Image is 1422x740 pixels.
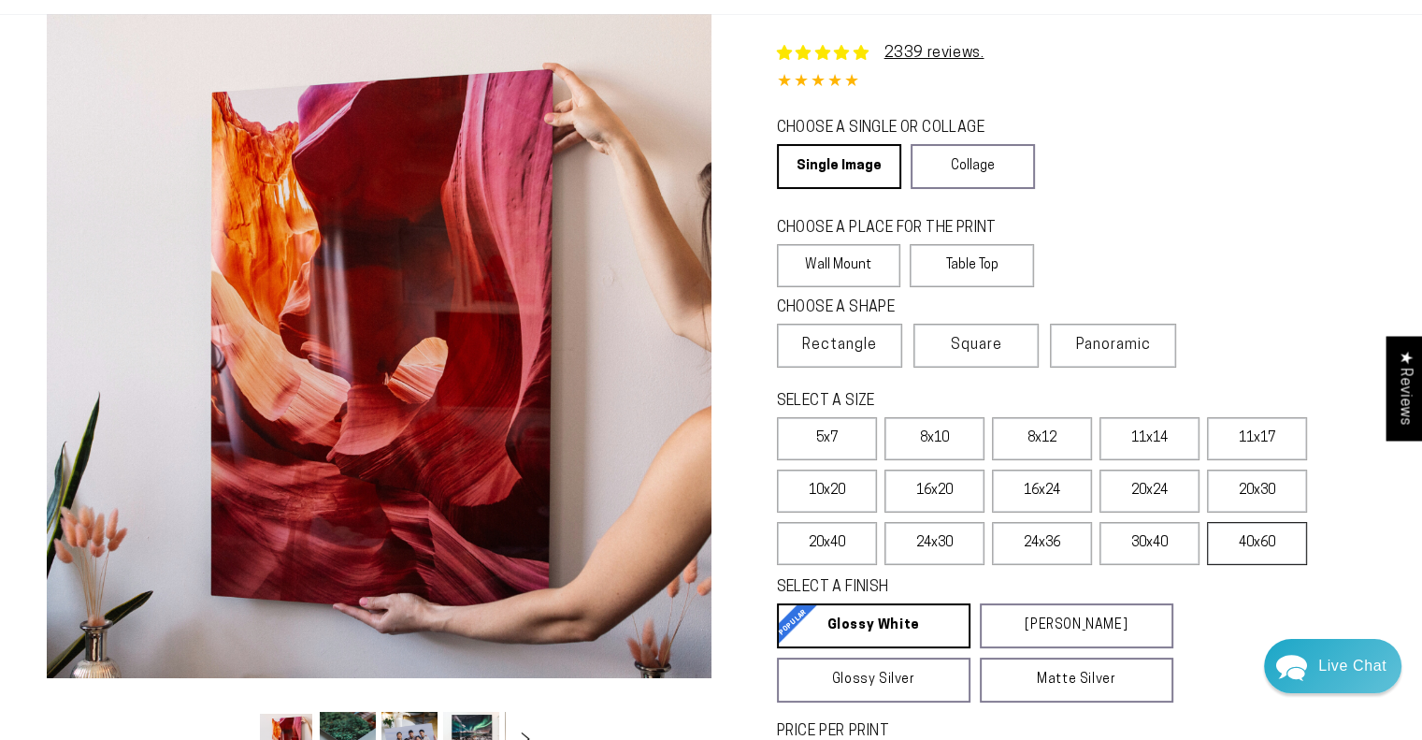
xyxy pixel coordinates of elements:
[992,522,1092,565] label: 24x36
[1264,639,1401,693] div: Chat widget toggle
[777,658,970,703] a: Glossy Silver
[802,334,877,356] span: Rectangle
[992,470,1092,513] label: 16x24
[1318,639,1386,693] div: Contact Us Directly
[1099,522,1199,565] label: 30x40
[1207,417,1307,460] label: 11x17
[777,118,1018,139] legend: CHOOSE A SINGLE OR COLLAGE
[777,144,901,189] a: Single Image
[884,470,984,513] label: 16x20
[884,522,984,565] label: 24x30
[951,334,1002,356] span: Square
[777,391,1129,413] legend: SELECT A SIZE
[1076,338,1151,353] span: Panoramic
[1099,470,1199,513] label: 20x24
[777,417,877,460] label: 5x7
[911,144,1035,189] a: Collage
[777,69,1376,96] div: 4.84 out of 5.0 stars
[980,603,1173,648] a: [PERSON_NAME]
[884,417,984,460] label: 8x10
[1386,336,1422,440] div: Click to open Judge.me floating reviews tab
[777,603,970,648] a: Glossy White
[777,522,877,565] label: 20x40
[777,218,1017,239] legend: CHOOSE A PLACE FOR THE PRINT
[910,244,1034,287] label: Table Top
[884,46,984,61] a: 2339 reviews.
[992,417,1092,460] label: 8x12
[1099,417,1199,460] label: 11x14
[1207,522,1307,565] label: 40x60
[777,297,1020,319] legend: CHOOSE A SHAPE
[777,470,877,513] label: 10x20
[777,577,1129,599] legend: SELECT A FINISH
[1207,470,1307,513] label: 20x30
[777,244,901,287] label: Wall Mount
[980,658,1173,703] a: Matte Silver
